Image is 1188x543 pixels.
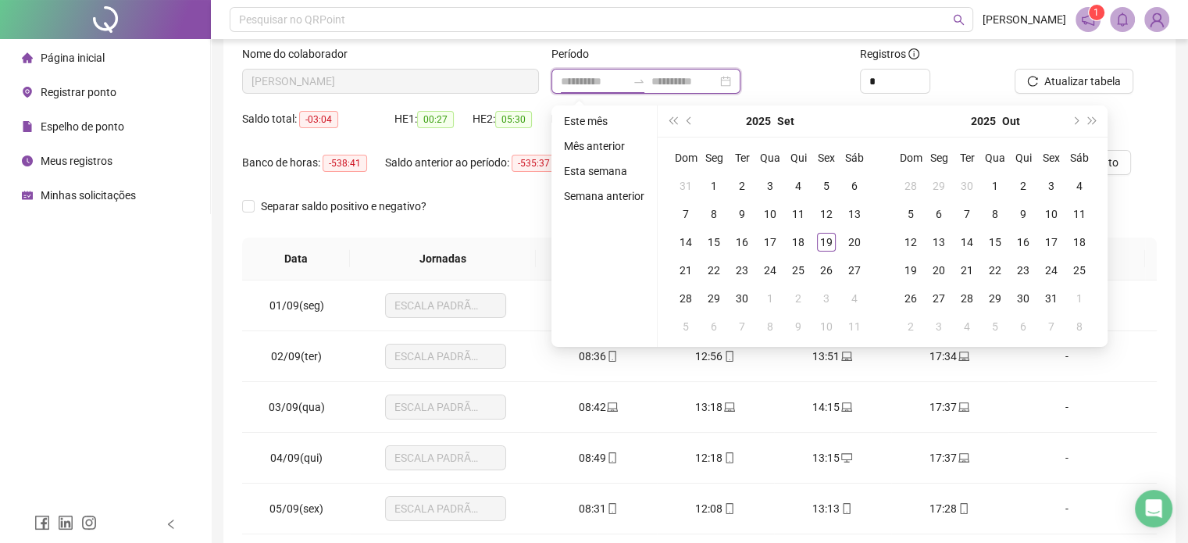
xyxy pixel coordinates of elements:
[700,200,728,228] td: 2025-09-08
[789,261,808,280] div: 25
[1020,500,1112,517] div: -
[777,105,794,137] button: month panel
[722,503,735,514] span: mobile
[789,177,808,195] div: 4
[971,105,996,137] button: year panel
[558,162,651,180] li: Esta semana
[34,515,50,530] span: facebook
[385,154,566,172] div: Saldo anterior ao período:
[676,289,695,308] div: 28
[761,289,780,308] div: 1
[756,172,784,200] td: 2025-09-03
[733,233,751,252] div: 16
[953,172,981,200] td: 2025-09-30
[1020,449,1112,466] div: -
[756,144,784,172] th: Qua
[605,402,618,413] span: laptop
[22,52,33,63] span: home
[269,502,323,515] span: 05/09(sex)
[957,503,969,514] span: mobile
[705,177,723,195] div: 1
[817,317,836,336] div: 10
[1037,313,1065,341] td: 2025-11-07
[733,317,751,336] div: 7
[929,177,948,195] div: 29
[728,284,756,313] td: 2025-09-30
[1014,205,1033,223] div: 9
[1037,228,1065,256] td: 2025-10-17
[669,449,762,466] div: 12:18
[705,317,723,336] div: 6
[784,256,812,284] td: 2025-09-25
[1115,13,1129,27] span: bell
[323,155,367,172] span: -538:41
[705,289,723,308] div: 29
[901,261,920,280] div: 19
[350,238,536,280] th: Jornadas
[812,228,840,256] td: 2025-09-19
[840,144,869,172] th: Sáb
[981,284,1009,313] td: 2025-10-29
[958,205,976,223] div: 7
[1037,144,1065,172] th: Sex
[925,313,953,341] td: 2025-11-03
[417,111,454,128] span: 00:27
[700,172,728,200] td: 2025-09-01
[840,313,869,341] td: 2025-10-11
[840,200,869,228] td: 2025-09-13
[1070,261,1089,280] div: 25
[925,228,953,256] td: 2025-10-13
[733,177,751,195] div: 2
[929,233,948,252] div: 13
[897,144,925,172] th: Dom
[1065,284,1093,313] td: 2025-11-01
[41,189,136,202] span: Minhas solicitações
[1070,177,1089,195] div: 4
[1070,317,1089,336] div: 8
[761,233,780,252] div: 17
[722,402,735,413] span: laptop
[812,144,840,172] th: Sex
[22,87,33,98] span: environment
[558,187,651,205] li: Semana anterior
[1081,13,1095,27] span: notification
[22,155,33,166] span: clock-circle
[1065,172,1093,200] td: 2025-10-04
[957,402,969,413] span: laptop
[672,313,700,341] td: 2025-10-05
[845,289,864,308] div: 4
[58,515,73,530] span: linkedin
[605,351,618,362] span: mobile
[242,110,394,128] div: Saldo total:
[981,228,1009,256] td: 2025-10-15
[1037,256,1065,284] td: 2025-10-24
[958,317,976,336] div: 4
[672,256,700,284] td: 2025-09-21
[270,452,323,464] span: 04/09(qui)
[761,177,780,195] div: 3
[958,261,976,280] div: 21
[633,75,645,88] span: to
[901,177,920,195] div: 28
[672,200,700,228] td: 2025-09-07
[728,144,756,172] th: Ter
[242,154,385,172] div: Banco de horas:
[953,284,981,313] td: 2025-10-28
[394,110,473,128] div: HE 1:
[22,121,33,132] span: file
[394,395,497,419] span: ESCALA PADRÃO 01
[1093,7,1099,18] span: 1
[840,351,852,362] span: laptop
[840,284,869,313] td: 2025-10-04
[495,111,532,128] span: 05:30
[1020,348,1112,365] div: -
[901,233,920,252] div: 12
[728,256,756,284] td: 2025-09-23
[845,205,864,223] div: 13
[1065,313,1093,341] td: 2025-11-08
[897,313,925,341] td: 2025-11-02
[728,200,756,228] td: 2025-09-09
[728,228,756,256] td: 2025-09-16
[957,351,969,362] span: laptop
[81,515,97,530] span: instagram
